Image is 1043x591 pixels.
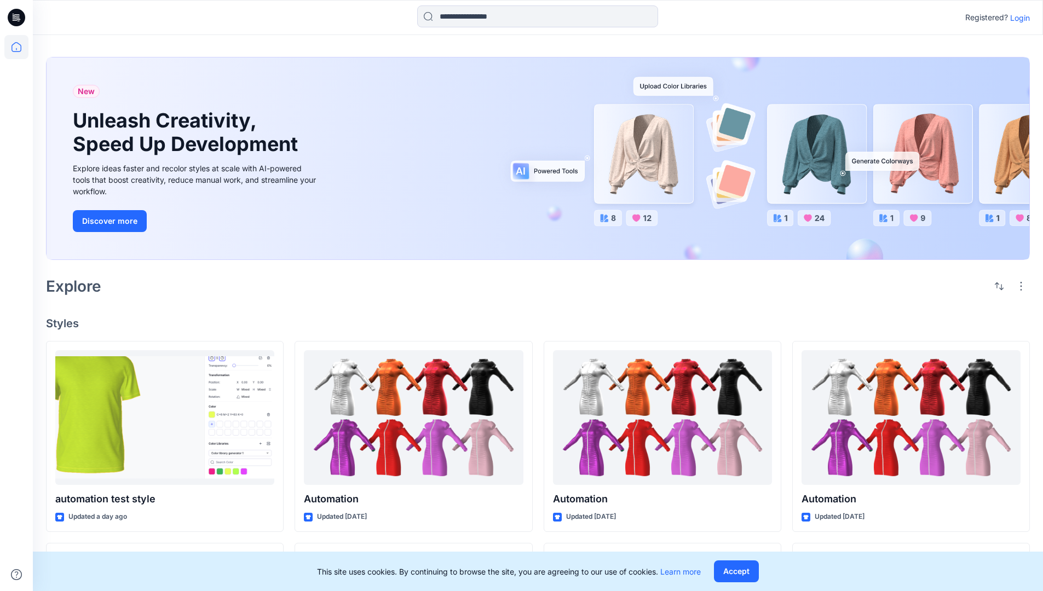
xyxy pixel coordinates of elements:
[55,350,274,485] a: automation test style
[553,350,772,485] a: Automation
[714,560,759,582] button: Accept
[73,163,319,197] div: Explore ideas faster and recolor styles at scale with AI-powered tools that boost creativity, red...
[1010,12,1030,24] p: Login
[78,85,95,98] span: New
[566,511,616,523] p: Updated [DATE]
[73,210,147,232] button: Discover more
[55,491,274,507] p: automation test style
[46,277,101,295] h2: Explore
[46,317,1030,330] h4: Styles
[802,350,1021,485] a: Automation
[965,11,1008,24] p: Registered?
[660,567,701,576] a: Learn more
[304,491,523,507] p: Automation
[802,491,1021,507] p: Automation
[815,511,865,523] p: Updated [DATE]
[304,350,523,485] a: Automation
[68,511,127,523] p: Updated a day ago
[553,491,772,507] p: Automation
[73,109,303,156] h1: Unleash Creativity, Speed Up Development
[317,566,701,577] p: This site uses cookies. By continuing to browse the site, you are agreeing to our use of cookies.
[73,210,319,232] a: Discover more
[317,511,367,523] p: Updated [DATE]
